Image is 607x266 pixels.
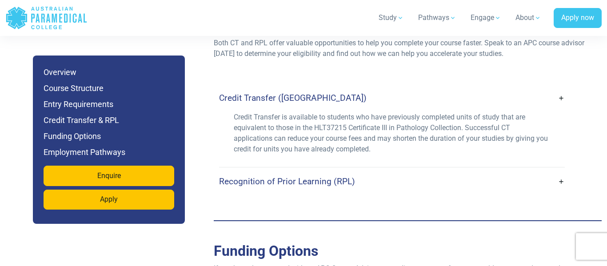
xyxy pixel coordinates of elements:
a: Recognition of Prior Learning (RPL) [219,171,565,192]
a: Pathways [413,5,462,30]
h4: Recognition of Prior Learning (RPL) [219,176,355,187]
p: Credit Transfer is available to students who have previously completed units of study that are eq... [234,112,550,155]
a: Study [373,5,409,30]
h4: Credit Transfer ([GEOGRAPHIC_DATA]) [219,93,367,103]
p: Both CT and RPL offer valuable opportunities to help you complete your course faster. Speak to an... [214,38,602,59]
a: About [510,5,547,30]
a: Credit Transfer ([GEOGRAPHIC_DATA]) [219,87,565,108]
a: Apply now [554,8,602,28]
h2: Funding Options [214,242,602,259]
a: Engage [465,5,507,30]
a: Australian Paramedical College [5,4,88,32]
